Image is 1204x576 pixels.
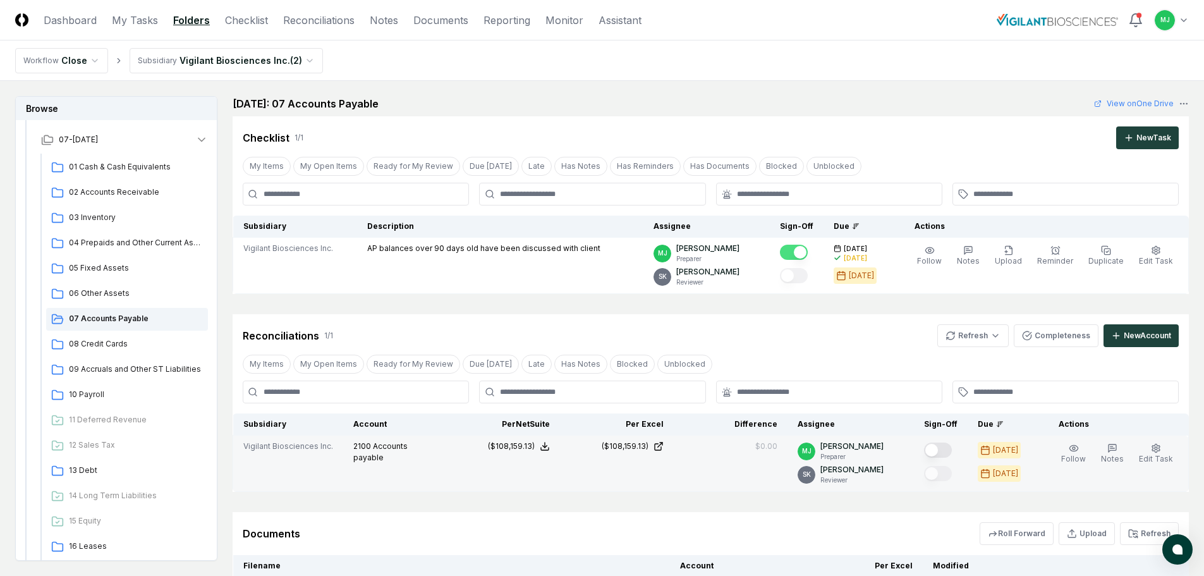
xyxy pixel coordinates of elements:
[676,254,739,264] p: Preparer
[367,355,460,374] button: Ready for My Review
[1153,9,1176,32] button: MJ
[69,262,203,274] span: 05 Fixed Assets
[570,441,664,452] a: ($108,159.13)
[657,355,712,374] button: Unblocked
[1049,419,1179,430] div: Actions
[1037,256,1073,266] span: Reminder
[914,414,968,436] th: Sign-Off
[46,232,208,255] a: 04 Prepaids and Other Current Assets
[293,355,364,374] button: My Open Items
[46,181,208,204] a: 02 Accounts Receivable
[599,13,642,28] a: Assistant
[1101,454,1124,463] span: Notes
[770,216,824,238] th: Sign-Off
[820,441,884,452] p: [PERSON_NAME]
[367,243,600,254] p: AP balances over 90 days old have been discussed with client
[803,470,811,479] span: SK
[59,134,98,145] span: 07-[DATE]
[780,268,808,283] button: Mark complete
[1059,522,1115,545] button: Upload
[1061,454,1086,463] span: Follow
[676,278,739,287] p: Reviewer
[69,187,203,198] span: 02 Accounts Receivable
[659,272,667,281] span: SK
[46,409,208,432] a: 11 Deferred Revenue
[643,216,770,238] th: Assignee
[759,157,804,176] button: Blocked
[413,13,468,28] a: Documents
[820,475,884,485] p: Reviewer
[997,14,1118,25] img: Vigilant Biosciences logo
[46,207,208,230] a: 03 Inventory
[46,333,208,356] a: 08 Credit Cards
[802,446,812,456] span: MJ
[610,355,655,374] button: Blocked
[69,465,203,476] span: 13 Debt
[683,157,757,176] button: Has Documents
[46,485,208,508] a: 14 Long Term Liabilities
[806,157,861,176] button: Unblocked
[1136,243,1176,269] button: Edit Task
[283,13,355,28] a: Reconciliations
[1124,330,1171,341] div: New Account
[488,441,550,452] button: ($108,159.13)
[46,283,208,305] a: 06 Other Assets
[243,243,333,254] span: Vigilant Biosciences Inc.
[560,414,674,436] th: Per Excel
[1160,15,1170,25] span: MJ
[46,358,208,381] a: 09 Accruals and Other ST Liabilities
[1098,441,1126,467] button: Notes
[367,157,460,176] button: Ready for My Review
[357,216,643,238] th: Description
[138,55,177,66] div: Subsidiary
[69,515,203,527] span: 15 Equity
[353,419,436,430] div: Account
[69,364,203,375] span: 09 Accruals and Other ST Liabilities
[849,270,874,281] div: [DATE]
[46,257,208,280] a: 05 Fixed Assets
[1116,126,1179,149] button: NewTask
[1139,454,1173,463] span: Edit Task
[993,468,1018,479] div: [DATE]
[844,254,867,263] div: [DATE]
[370,13,398,28] a: Notes
[46,460,208,482] a: 13 Debt
[243,526,300,541] div: Documents
[954,243,982,269] button: Notes
[46,434,208,457] a: 12 Sales Tax
[820,464,884,475] p: [PERSON_NAME]
[243,328,319,343] div: Reconciliations
[353,441,371,451] span: 2100
[69,541,203,552] span: 16 Leases
[243,355,291,374] button: My Items
[173,13,210,28] a: Folders
[225,13,268,28] a: Checklist
[1035,243,1076,269] button: Reminder
[69,237,203,248] span: 04 Prepaids and Other Current Assets
[904,221,1179,232] div: Actions
[521,355,552,374] button: Late
[31,126,218,154] button: 07-[DATE]
[674,414,787,436] th: Difference
[915,243,944,269] button: Follow
[233,414,344,436] th: Subsidiary
[995,256,1022,266] span: Upload
[446,414,560,436] th: Per NetSuite
[69,161,203,173] span: 01 Cash & Cash Equivalents
[1088,256,1124,266] span: Duplicate
[937,324,1009,347] button: Refresh
[787,414,914,436] th: Assignee
[293,157,364,176] button: My Open Items
[1162,534,1193,565] button: atlas-launcher
[1136,132,1171,144] div: New Task
[658,248,667,258] span: MJ
[16,97,217,120] h3: Browse
[69,389,203,400] span: 10 Payroll
[243,130,289,145] div: Checklist
[980,522,1054,545] button: Roll Forward
[483,13,530,28] a: Reporting
[834,221,884,232] div: Due
[233,216,358,238] th: Subsidiary
[755,441,777,452] div: $0.00
[844,244,867,254] span: [DATE]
